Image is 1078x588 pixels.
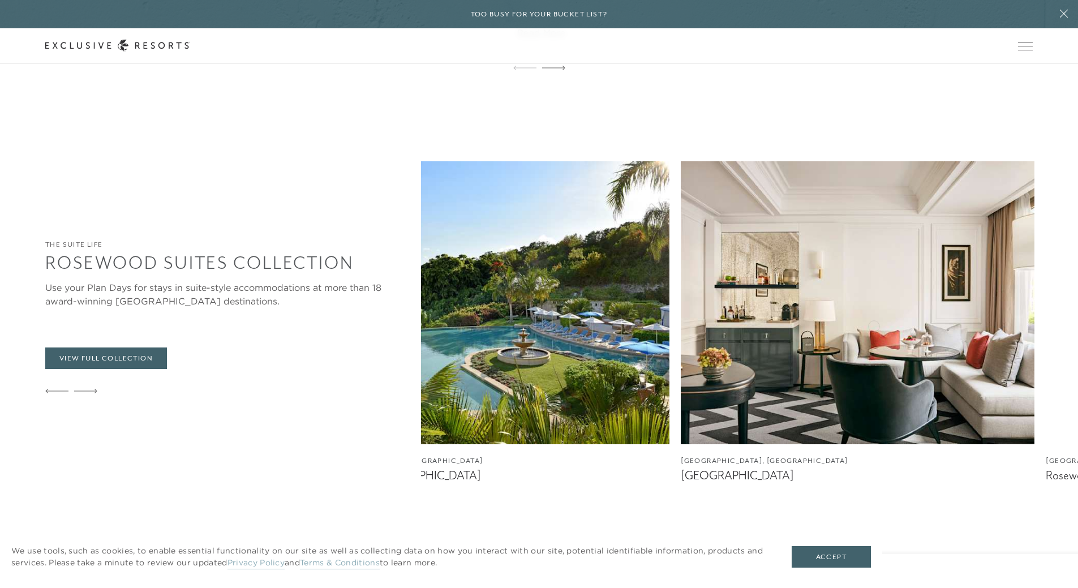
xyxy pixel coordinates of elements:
[316,456,669,466] figcaption: [GEOGRAPHIC_DATA], [GEOGRAPHIC_DATA]
[11,545,769,569] p: We use tools, such as cookies, to enable essential functionality on our site as well as collectin...
[45,239,410,250] h6: The Suite Life
[681,456,1034,466] figcaption: [GEOGRAPHIC_DATA], [GEOGRAPHIC_DATA]
[45,347,167,369] a: View Full Collection
[1018,42,1033,50] button: Open navigation
[471,9,608,20] h6: Too busy for your bucket list?
[792,546,871,568] button: Accept
[227,557,285,569] a: Privacy Policy
[316,469,669,483] figcaption: Rosewood [GEOGRAPHIC_DATA]
[300,557,380,569] a: Terms & Conditions
[681,469,1034,483] figcaption: [GEOGRAPHIC_DATA]
[45,281,410,308] div: Use your Plan Days for stays in suite-style accommodations at more than 18 award-winning [GEOGRAP...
